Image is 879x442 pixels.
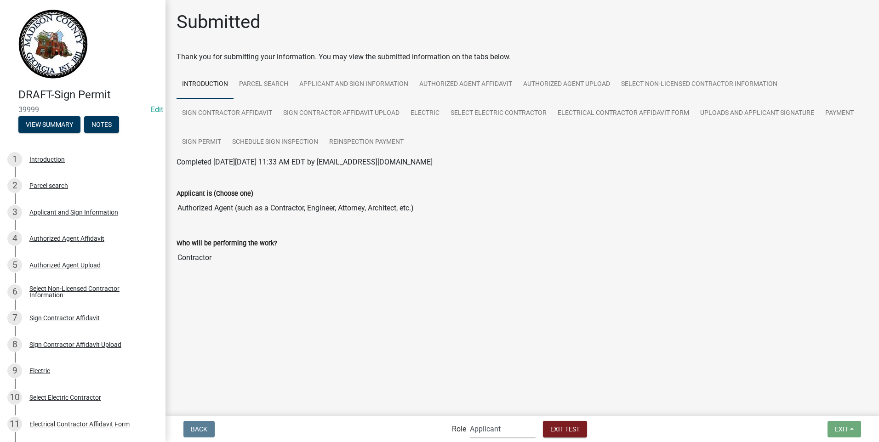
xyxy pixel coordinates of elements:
[151,105,163,114] a: Edit
[29,368,50,374] div: Electric
[835,425,848,432] span: Exit
[183,421,215,437] button: Back
[7,258,22,272] div: 5
[7,417,22,431] div: 11
[29,394,101,401] div: Select Electric Contractor
[18,121,80,129] wm-modal-confirm: Summary
[7,205,22,220] div: 3
[518,70,616,99] a: Authorized Agent Upload
[294,70,414,99] a: Applicant and Sign Information
[177,99,278,128] a: Sign Contractor Affidavit
[550,425,580,432] span: Exit Test
[29,315,100,321] div: Sign Contractor Affidavit
[177,128,227,157] a: Sign Permit
[543,421,587,437] button: Exit Test
[616,70,783,99] a: Select Non-Licensed Contractor Information
[177,191,253,197] label: Applicant is (Choose one)
[29,182,68,189] div: Parcel search
[177,51,868,62] div: Thank you for submitting your information. You may view the submitted information on the tabs below.
[177,70,234,99] a: Introduction
[7,363,22,378] div: 9
[7,311,22,325] div: 7
[324,128,409,157] a: Reinspection Payment
[695,99,820,128] a: Uploads and Applicant Signature
[84,121,119,129] wm-modal-confirm: Notes
[29,235,104,242] div: Authorized Agent Affidavit
[234,70,294,99] a: Parcel search
[84,116,119,133] button: Notes
[18,10,88,79] img: Madison County, Georgia
[7,178,22,193] div: 2
[552,99,695,128] a: Electrical Contractor Affidavit Form
[177,11,261,33] h1: Submitted
[7,231,22,246] div: 4
[29,285,151,298] div: Select Non-Licensed Contractor Information
[7,152,22,167] div: 1
[445,99,552,128] a: Select Electric Contractor
[7,390,22,405] div: 10
[414,70,518,99] a: Authorized Agent Affidavit
[29,209,118,215] div: Applicant and Sign Information
[7,284,22,299] div: 6
[227,128,324,157] a: Schedule Sign Inspection
[452,425,466,433] label: Role
[278,99,405,128] a: Sign Contractor Affidavit Upload
[29,421,130,427] div: Electrical Contractor Affidavit Form
[7,337,22,352] div: 8
[18,105,147,114] span: 39999
[151,105,163,114] wm-modal-confirm: Edit Application Number
[177,158,433,166] span: Completed [DATE][DATE] 11:33 AM EDT by [EMAIL_ADDRESS][DOMAIN_NAME]
[191,425,207,432] span: Back
[29,156,65,163] div: Introduction
[177,240,277,247] label: Who will be performing the work?
[18,88,158,102] h4: DRAFT-Sign Permit
[29,262,101,268] div: Authorized Agent Upload
[820,99,859,128] a: Payment
[828,421,861,437] button: Exit
[29,341,121,348] div: Sign Contractor Affidavit Upload
[405,99,445,128] a: Electric
[18,116,80,133] button: View Summary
